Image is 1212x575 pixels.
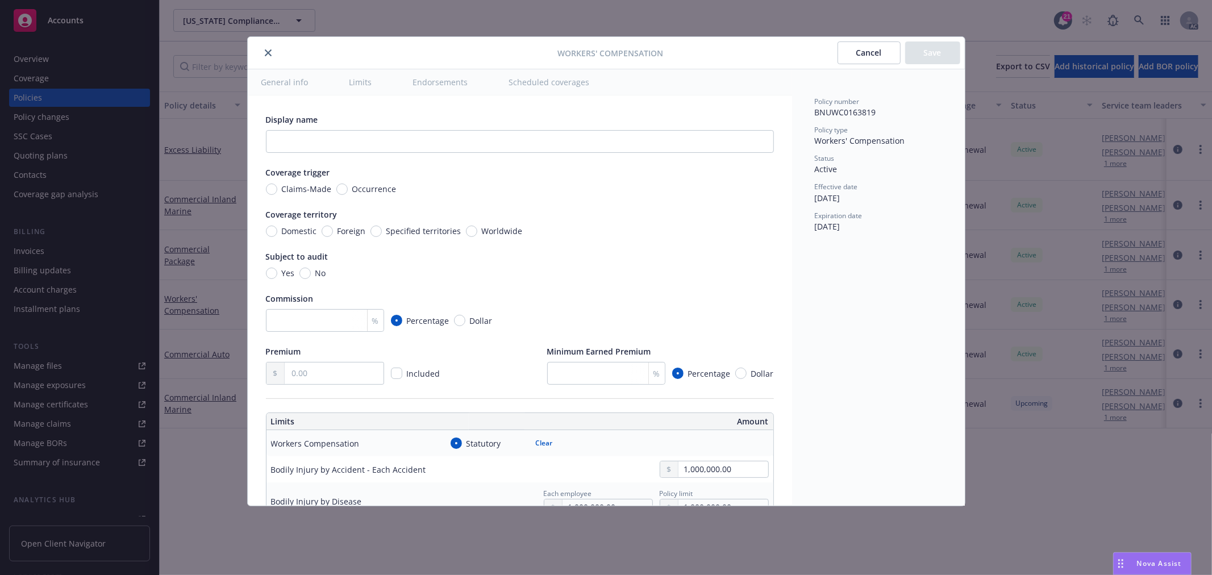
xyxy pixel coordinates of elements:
span: Expiration date [815,211,863,220]
span: Worldwide [482,225,523,237]
span: [DATE] [815,193,840,203]
span: Policy limit [660,489,693,498]
span: Coverage trigger [266,167,330,178]
input: 0.00 [285,363,383,384]
button: close [261,46,275,60]
th: Amount [525,413,773,430]
span: Premium [266,346,301,357]
span: Nova Assist [1137,559,1182,568]
input: Percentage [391,315,402,326]
input: Percentage [672,368,684,379]
span: Commission [266,293,314,304]
input: Occurrence [336,184,348,195]
input: Worldwide [466,226,477,237]
input: 0.00 [678,499,768,515]
span: Specified territories [386,225,461,237]
span: Dollar [751,368,774,380]
span: Coverage territory [266,209,338,220]
input: 0.00 [678,461,768,477]
span: Display name [266,114,318,125]
span: Domestic [282,225,317,237]
input: Statutory [451,438,462,449]
span: Dollar [470,315,493,327]
input: Dollar [454,315,465,326]
span: Percentage [407,315,449,327]
span: Workers' Compensation [558,47,664,59]
input: Specified territories [370,226,382,237]
span: Subject to audit [266,251,328,262]
div: Drag to move [1114,553,1128,574]
span: No [315,267,326,279]
span: Policy number [815,97,860,106]
span: Workers' Compensation [815,135,905,146]
input: Yes [266,268,277,279]
div: Bodily Injury by Accident - Each Accident [271,464,426,476]
span: Included [407,368,440,379]
span: Statutory [467,438,501,449]
input: Foreign [322,226,333,237]
span: BNUWC0163819 [815,107,876,118]
span: Foreign [338,225,366,237]
input: Dollar [735,368,747,379]
span: Minimum Earned Premium [547,346,651,357]
th: Limits [266,413,469,430]
button: Endorsements [399,69,482,95]
span: Percentage [688,368,731,380]
span: Claims-Made [282,183,332,195]
span: Active [815,164,838,174]
span: [DATE] [815,221,840,232]
input: No [299,268,311,279]
input: Domestic [266,226,277,237]
button: Nova Assist [1113,552,1192,575]
div: Workers Compensation [271,438,360,449]
button: Clear [529,435,560,451]
span: % [372,315,379,327]
span: % [653,368,660,380]
button: Scheduled coverages [495,69,603,95]
input: Claims-Made [266,184,277,195]
span: Status [815,153,835,163]
span: Occurrence [352,183,397,195]
button: General info [248,69,322,95]
span: Effective date [815,182,858,191]
button: Limits [336,69,386,95]
span: Yes [282,267,295,279]
div: Bodily Injury by Disease [271,495,362,507]
span: Each employee [544,489,592,498]
input: 0.00 [563,499,652,515]
span: Policy type [815,125,848,135]
button: Cancel [838,41,901,64]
